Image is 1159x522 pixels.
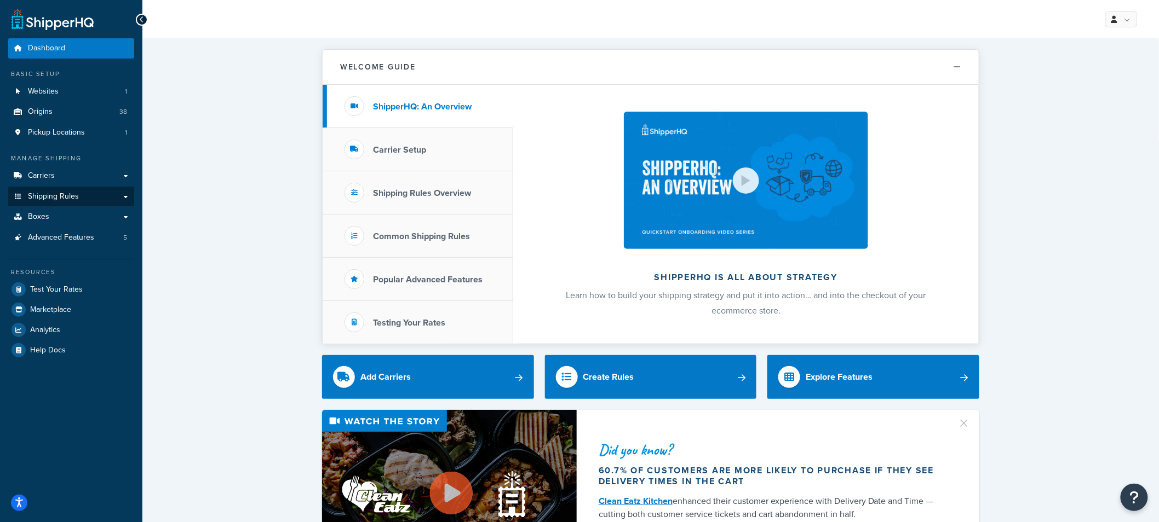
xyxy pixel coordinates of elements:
[360,369,411,385] div: Add Carriers
[8,166,134,186] a: Carriers
[583,369,634,385] div: Create Rules
[599,442,945,457] div: Did you know?
[8,280,134,299] a: Test Your Rates
[8,228,134,248] a: Advanced Features5
[123,233,127,242] span: 5
[8,154,134,163] div: Manage Shipping
[8,268,134,277] div: Resources
[599,465,945,487] div: 60.7% of customers are more likely to purchase if they see delivery times in the cart
[28,87,59,96] span: Websites
[8,187,134,207] a: Shipping Rules
[373,318,445,328] h3: Testing Your Rates
[28,44,65,53] span: Dashboard
[30,285,83,294] span: Test Your Rates
[28,107,53,117] span: Origins
[8,102,134,122] a: Origins38
[8,69,134,79] div: Basic Setup
[119,107,127,117] span: 38
[8,102,134,122] li: Origins
[28,192,79,201] span: Shipping Rules
[599,495,945,521] div: enhanced their customer experience with Delivery Date and Time — cutting both customer service ti...
[8,123,134,143] a: Pickup Locations1
[8,340,134,360] a: Help Docs
[8,207,134,227] a: Boxes
[8,82,134,102] li: Websites
[28,171,55,181] span: Carriers
[8,320,134,340] a: Analytics
[624,112,868,249] img: ShipperHQ is all about strategy
[545,355,757,399] a: Create Rules
[8,38,134,59] a: Dashboard
[28,128,85,137] span: Pickup Locations
[8,300,134,320] a: Marketplace
[125,128,127,137] span: 1
[1121,484,1148,511] button: Open Resource Center
[28,212,49,222] span: Boxes
[373,275,483,285] h3: Popular Advanced Features
[373,145,426,155] h3: Carrier Setup
[323,50,979,85] button: Welcome Guide
[373,231,470,241] h3: Common Shipping Rules
[373,102,472,112] h3: ShipperHQ: An Overview
[373,188,471,198] h3: Shipping Rules Overview
[28,233,94,242] span: Advanced Features
[566,289,926,317] span: Learn how to build your shipping strategy and put it into action… and into the checkout of your e...
[542,272,950,282] h2: ShipperHQ is all about strategy
[8,228,134,248] li: Advanced Features
[30,346,66,355] span: Help Docs
[30,326,60,335] span: Analytics
[340,63,416,71] h2: Welcome Guide
[8,82,134,102] a: Websites1
[767,355,979,399] a: Explore Features
[30,305,71,315] span: Marketplace
[322,355,534,399] a: Add Carriers
[125,87,127,96] span: 1
[8,123,134,143] li: Pickup Locations
[806,369,873,385] div: Explore Features
[599,495,673,507] a: Clean Eatz Kitchen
